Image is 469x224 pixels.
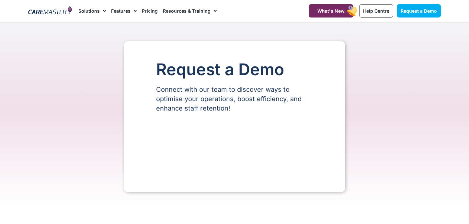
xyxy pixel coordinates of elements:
[309,4,353,18] a: What's New
[401,8,437,14] span: Request a Demo
[28,6,72,16] img: CareMaster Logo
[156,61,313,78] h1: Request a Demo
[156,85,313,113] p: Connect with our team to discover ways to optimise your operations, boost efficiency, and enhance...
[317,8,345,14] span: What's New
[397,4,441,18] a: Request a Demo
[156,124,313,173] iframe: Form 0
[359,4,393,18] a: Help Centre
[363,8,389,14] span: Help Centre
